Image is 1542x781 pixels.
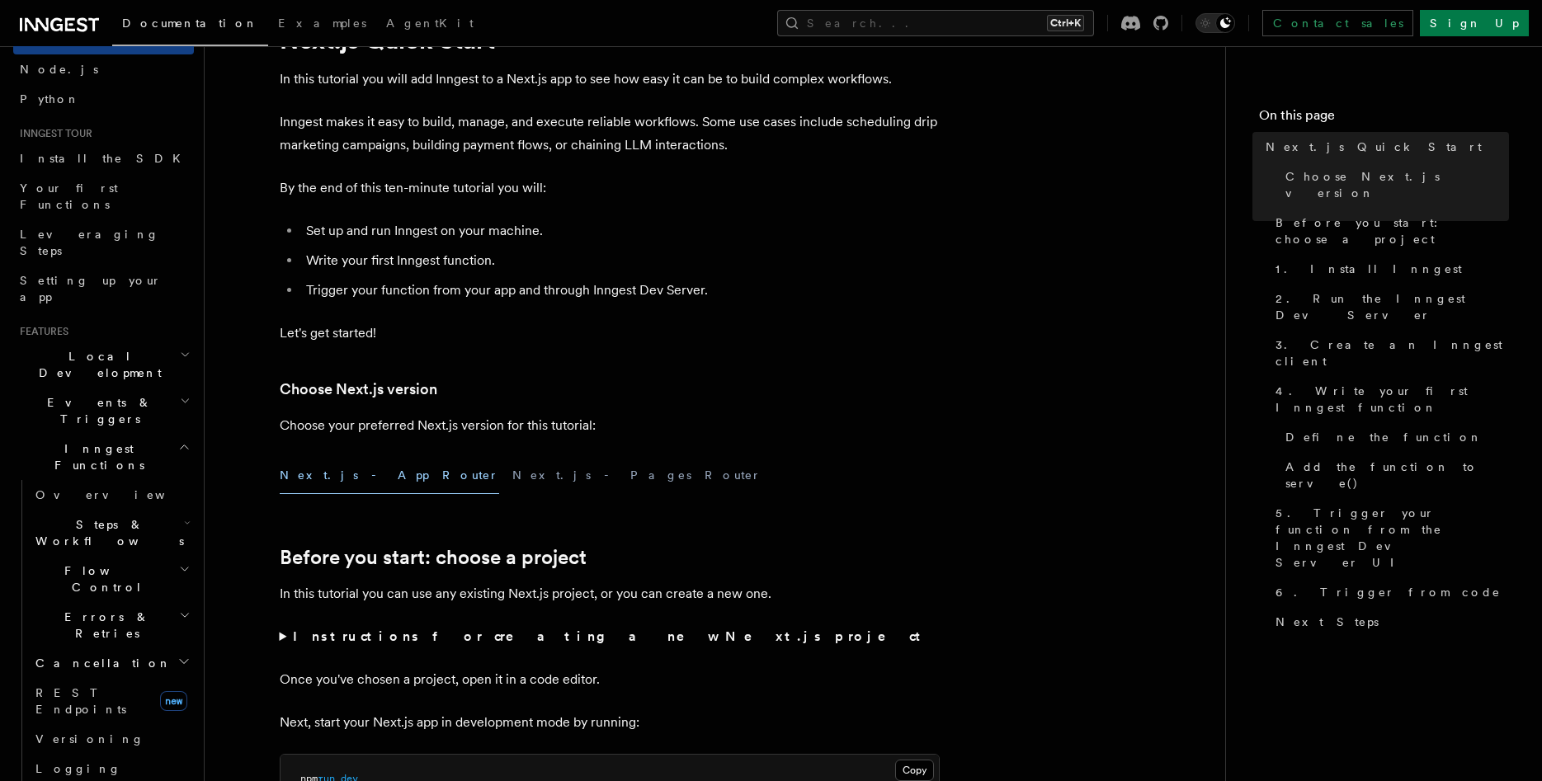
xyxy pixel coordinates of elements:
a: Setting up your app [13,266,194,312]
a: 2. Run the Inngest Dev Server [1269,284,1509,330]
span: 4. Write your first Inngest function [1276,383,1509,416]
a: Choose Next.js version [280,378,437,401]
button: Inngest Functions [13,434,194,480]
span: Examples [278,16,366,30]
span: Steps & Workflows [29,516,184,549]
p: In this tutorial you will add Inngest to a Next.js app to see how easy it can be to build complex... [280,68,940,91]
a: Python [13,84,194,114]
a: Contact sales [1262,10,1413,36]
p: Next, start your Next.js app in development mode by running: [280,711,940,734]
span: Next Steps [1276,614,1379,630]
span: Versioning [35,732,144,746]
span: 1. Install Inngest [1276,261,1462,277]
span: Leveraging Steps [20,228,159,257]
a: Next.js Quick Start [1259,132,1509,162]
button: Search...Ctrl+K [777,10,1094,36]
span: Add the function to serve() [1285,459,1509,492]
button: Steps & Workflows [29,510,194,556]
button: Toggle dark mode [1195,13,1235,33]
span: 3. Create an Inngest client [1276,336,1509,369]
button: Flow Control [29,556,194,602]
p: Once you've chosen a project, open it in a code editor. [280,668,940,691]
a: Add the function to serve() [1279,452,1509,498]
span: Local Development [13,348,180,381]
a: Define the function [1279,422,1509,452]
span: Cancellation [29,655,172,671]
span: 2. Run the Inngest Dev Server [1276,290,1509,323]
span: REST Endpoints [35,686,126,716]
span: Features [13,325,68,338]
span: Python [20,92,80,106]
p: Let's get started! [280,322,940,345]
span: Events & Triggers [13,394,180,427]
a: Choose Next.js version [1279,162,1509,208]
p: In this tutorial you can use any existing Next.js project, or you can create a new one. [280,582,940,605]
button: Cancellation [29,648,194,678]
span: 6. Trigger from code [1276,584,1501,600]
span: new [160,691,187,711]
button: Errors & Retries [29,602,194,648]
span: Next.js Quick Start [1266,139,1482,155]
button: Next.js - App Router [280,457,499,494]
a: Leveraging Steps [13,219,194,266]
button: Local Development [13,341,194,388]
span: Documentation [122,16,258,30]
kbd: Ctrl+K [1047,15,1084,31]
a: Documentation [112,5,268,46]
a: 1. Install Inngest [1269,254,1509,284]
a: Overview [29,480,194,510]
a: 3. Create an Inngest client [1269,330,1509,376]
span: Define the function [1285,429,1483,445]
a: Examples [268,5,376,45]
a: Node.js [13,54,194,84]
span: Overview [35,488,205,501]
a: Next Steps [1269,607,1509,637]
a: 6. Trigger from code [1269,577,1509,607]
strong: Instructions for creating a new Next.js project [293,628,927,644]
a: AgentKit [376,5,483,45]
span: Choose Next.js version [1285,168,1509,201]
a: Before you start: choose a project [280,546,587,569]
span: Inngest tour [13,127,92,140]
p: By the end of this ten-minute tutorial you will: [280,176,940,200]
span: Flow Control [29,562,179,595]
li: Write your first Inngest function. [301,249,940,272]
button: Events & Triggers [13,388,194,434]
a: Install the SDK [13,143,194,173]
span: Install the SDK [20,152,191,165]
button: Copy [895,760,934,781]
a: Your first Functions [13,173,194,219]
span: Inngest Functions [13,440,178,473]
a: 5. Trigger your function from the Inngest Dev Server UI [1269,498,1509,577]
a: 4. Write your first Inngest function [1269,376,1509,422]
p: Choose your preferred Next.js version for this tutorial: [280,414,940,437]
span: AgentKit [386,16,474,30]
span: Node.js [20,63,98,76]
a: Sign Up [1420,10,1529,36]
a: Versioning [29,724,194,754]
li: Trigger your function from your app and through Inngest Dev Server. [301,279,940,302]
button: Next.js - Pages Router [512,457,762,494]
span: Errors & Retries [29,609,179,642]
span: Before you start: choose a project [1276,214,1509,247]
p: Inngest makes it easy to build, manage, and execute reliable workflows. Some use cases include sc... [280,111,940,157]
a: REST Endpointsnew [29,678,194,724]
span: Your first Functions [20,181,118,211]
span: Logging [35,762,121,775]
span: 5. Trigger your function from the Inngest Dev Server UI [1276,505,1509,571]
h4: On this page [1259,106,1509,132]
li: Set up and run Inngest on your machine. [301,219,940,242]
a: Before you start: choose a project [1269,208,1509,254]
span: Setting up your app [20,274,162,303]
summary: Instructions for creating a new Next.js project [280,625,940,648]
